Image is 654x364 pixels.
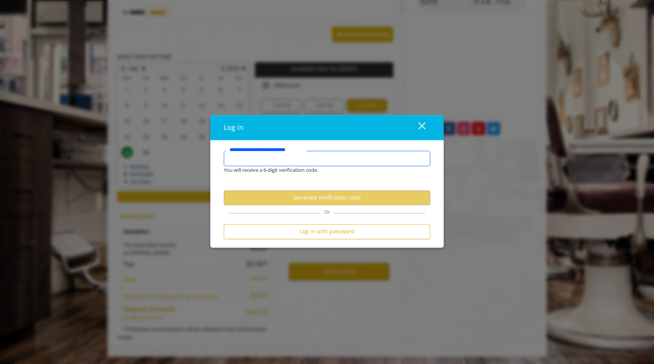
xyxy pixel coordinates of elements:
div: You will receive a 6-digit verification code. [218,166,424,174]
span: Or [320,208,334,215]
button: Log in with password [224,224,430,239]
div: close dialog [409,122,425,133]
button: Generate verification code [224,190,430,205]
button: close dialog [404,120,430,135]
span: Log in [224,123,243,132]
